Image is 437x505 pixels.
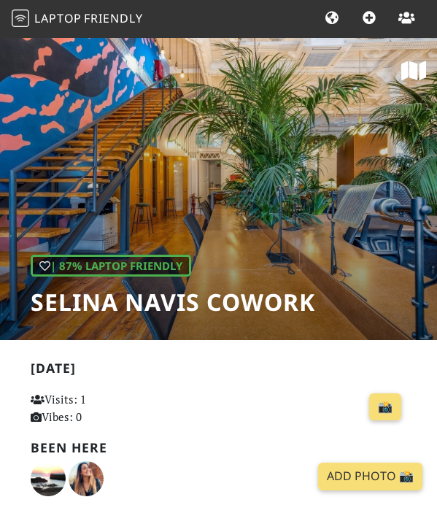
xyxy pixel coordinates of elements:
span: Nuno [31,470,69,485]
span: Friendly [84,10,142,26]
span: Laptop [34,10,82,26]
div: | 87% Laptop Friendly [31,255,191,277]
a: 📸 [369,393,401,421]
span: Fernanda Nicolini von Pfuhl [69,470,104,485]
img: 2664-fernanda.jpg [69,461,104,496]
a: Add Photo 📸 [318,463,422,490]
h2: [DATE] [31,361,407,382]
h1: Selina Navis CoWork [31,288,315,316]
a: LaptopFriendly LaptopFriendly [12,7,143,32]
p: Visits: 1 Vibes: 0 [31,390,144,425]
img: LaptopFriendly [12,9,29,27]
img: 3143-nuno.jpg [31,461,66,496]
h2: Been here [31,440,407,455]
